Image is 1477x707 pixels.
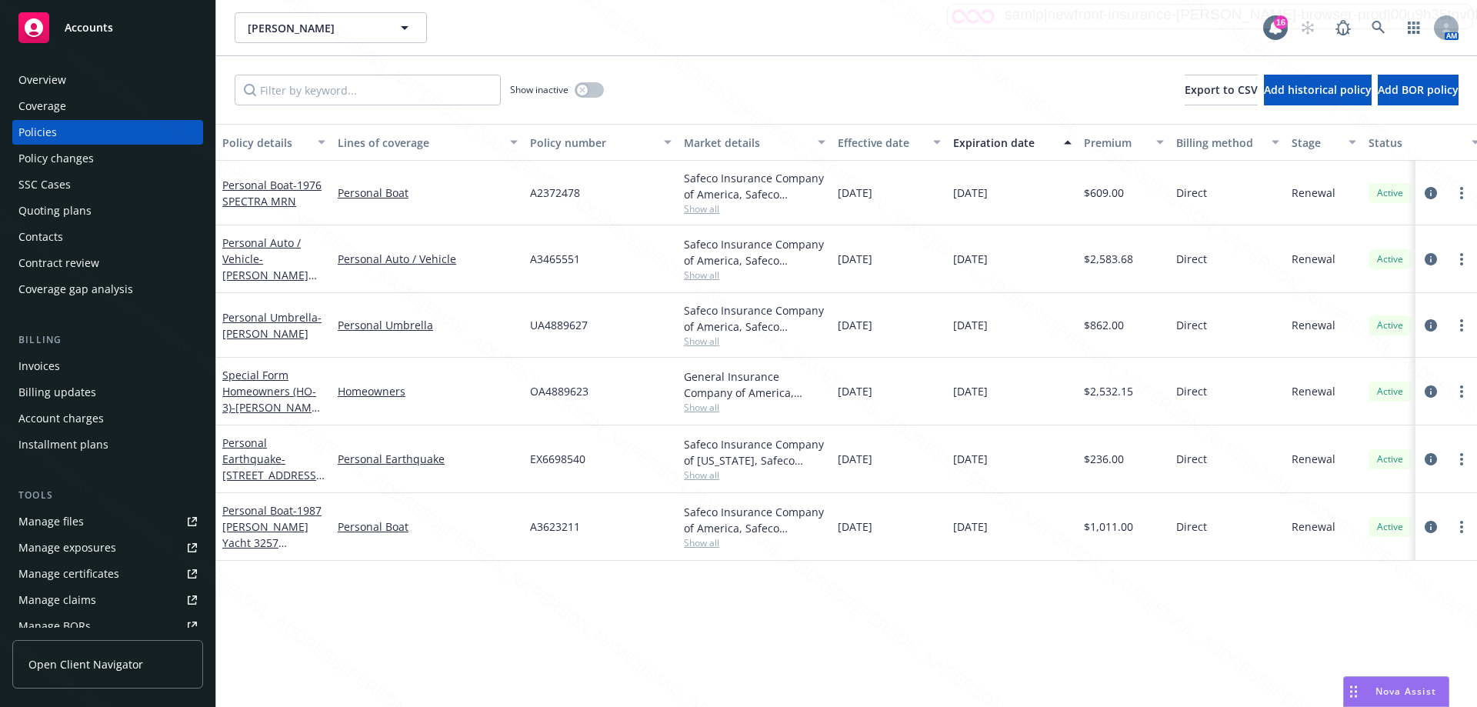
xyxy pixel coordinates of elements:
[684,170,825,202] div: Safeco Insurance Company of America, Safeco Insurance (Liberty Mutual)
[684,536,825,549] span: Show all
[1285,124,1362,161] button: Stage
[1343,676,1449,707] button: Nova Assist
[1084,451,1124,467] span: $236.00
[222,178,322,208] span: - 1976 SPECTRA MRN
[338,251,518,267] a: Personal Auto / Vehicle
[684,369,825,401] div: General Insurance Company of America, Safeco Insurance
[338,451,518,467] a: Personal Earthquake
[678,124,832,161] button: Market details
[1452,382,1471,401] a: more
[222,452,325,499] span: - [STREET_ADDRESS][PERSON_NAME]
[18,251,99,275] div: Contract review
[838,135,924,151] div: Effective date
[1375,318,1405,332] span: Active
[1375,520,1405,534] span: Active
[1176,317,1207,333] span: Direct
[1084,383,1133,399] span: $2,532.15
[953,185,988,201] span: [DATE]
[1084,185,1124,201] span: $609.00
[838,451,872,467] span: [DATE]
[222,368,322,479] a: Special Form Homeowners (HO-3)
[1292,451,1335,467] span: Renewal
[222,310,322,341] a: Personal Umbrella
[12,6,203,49] a: Accounts
[1176,451,1207,467] span: Direct
[332,124,524,161] button: Lines of coverage
[222,503,322,566] a: Personal Boat
[1185,75,1258,105] button: Export to CSV
[530,317,588,333] span: UA4889627
[530,383,588,399] span: OA4889623
[12,509,203,534] a: Manage files
[838,185,872,201] span: [DATE]
[28,656,143,672] span: Open Client Navigator
[18,172,71,197] div: SSC Cases
[1344,677,1363,706] div: Drag to move
[12,562,203,586] a: Manage certificates
[12,146,203,171] a: Policy changes
[18,432,108,457] div: Installment plans
[1452,316,1471,335] a: more
[18,94,66,118] div: Coverage
[1375,252,1405,266] span: Active
[65,22,113,34] span: Accounts
[838,317,872,333] span: [DATE]
[684,469,825,482] span: Show all
[1422,184,1440,202] a: circleInformation
[953,519,988,535] span: [DATE]
[1363,12,1394,43] a: Search
[12,251,203,275] a: Contract review
[530,519,580,535] span: A3623211
[12,332,203,348] div: Billing
[1292,135,1339,151] div: Stage
[12,535,203,560] a: Manage exposures
[235,12,427,43] button: [PERSON_NAME]
[1084,135,1147,151] div: Premium
[216,124,332,161] button: Policy details
[12,68,203,92] a: Overview
[222,178,322,208] a: Personal Boat
[1375,186,1405,200] span: Active
[222,400,322,479] span: - [PERSON_NAME] [PERSON_NAME] - [STREET_ADDRESS][PERSON_NAME][PERSON_NAME]
[1084,519,1133,535] span: $1,011.00
[18,120,57,145] div: Policies
[684,236,825,268] div: Safeco Insurance Company of America, Safeco Insurance
[12,172,203,197] a: SSC Cases
[18,198,92,223] div: Quoting plans
[18,406,104,431] div: Account charges
[12,406,203,431] a: Account charges
[222,135,308,151] div: Policy details
[524,124,678,161] button: Policy number
[1292,185,1335,201] span: Renewal
[1452,184,1471,202] a: more
[18,380,96,405] div: Billing updates
[947,124,1078,161] button: Expiration date
[684,268,825,282] span: Show all
[684,401,825,414] span: Show all
[12,120,203,145] a: Policies
[338,135,501,151] div: Lines of coverage
[18,146,94,171] div: Policy changes
[1292,383,1335,399] span: Renewal
[530,451,585,467] span: EX6698540
[1422,316,1440,335] a: circleInformation
[684,202,825,215] span: Show all
[235,75,501,105] input: Filter by keyword...
[530,185,580,201] span: A2372478
[953,251,988,267] span: [DATE]
[1176,383,1207,399] span: Direct
[1264,75,1372,105] button: Add historical policy
[222,435,320,499] a: Personal Earthquake
[1084,251,1133,267] span: $2,583.68
[18,535,116,560] div: Manage exposures
[222,503,322,566] span: - 1987 [PERSON_NAME] Yacht 3257 Montego
[12,614,203,639] a: Manage BORs
[338,519,518,535] a: Personal Boat
[222,310,322,341] span: - [PERSON_NAME]
[12,277,203,302] a: Coverage gap analysis
[1274,15,1288,29] div: 16
[1452,450,1471,469] a: more
[1369,135,1462,151] div: Status
[684,504,825,536] div: Safeco Insurance Company of America, Safeco Insurance (Liberty Mutual)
